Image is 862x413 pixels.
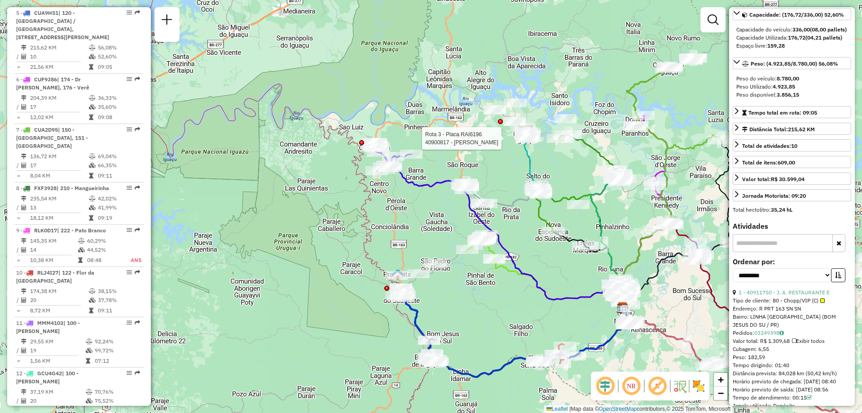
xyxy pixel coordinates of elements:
a: Distância Total:215,62 KM [733,123,851,135]
td: 37,78% [97,296,140,305]
div: Capacidade Utilizada: [736,34,848,42]
td: 60,29% [87,236,121,245]
span: Peso: 182,59 [733,354,765,360]
img: Fluxo de ruas [673,379,687,393]
span: 7 - [16,126,88,149]
i: Total de Atividades [21,205,26,210]
a: 03249398 [754,329,784,336]
td: = [16,62,21,71]
td: 08:48 [87,256,121,265]
a: Total de atividades:10 [733,139,851,151]
td: = [16,113,21,122]
strong: (04,21 pallets) [805,34,842,41]
span: Exibir rótulo [646,375,668,397]
i: Tempo total em rota [89,64,93,70]
td: 10,38 KM [30,256,78,265]
i: Distância Total [21,238,26,244]
td: 215,62 KM [30,43,88,52]
i: Distância Total [21,196,26,201]
strong: 609,00 [778,159,795,166]
span: − [718,387,724,399]
span: 12 - [16,370,79,385]
td: = [16,171,21,180]
div: Atividade não roteirizada - VAGNER PAVANELLO [407,269,430,278]
i: Tempo total em rota [89,215,93,221]
div: Atividade não roteirizada - ADRIANA DE GUIMARA C [504,98,527,107]
em: Rota exportada [135,76,140,82]
div: Janela utilizada: Depósito [733,402,851,410]
i: Tempo total em rota [89,115,93,120]
td: 07:12 [94,356,140,365]
i: Total de Atividades [21,247,26,253]
a: Total de itens:609,00 [733,156,851,168]
td: 19 [30,346,85,355]
span: Peso do veículo: [736,75,799,82]
td: 69,04% [97,152,140,161]
a: Valor total:R$ 30.599,04 [733,173,851,185]
img: CDD Fco Beltrao [617,302,629,314]
a: Jornada Motorista: 09:20 [733,189,851,201]
div: Total de itens: [742,159,795,167]
i: Distância Total [21,95,26,101]
td: 70,76% [94,387,140,396]
div: Capacidade do veículo: [736,26,848,34]
td: 17 [30,161,88,170]
strong: 3.856,15 [777,91,799,98]
div: Atividade não roteirizada - IVANEA RAUPP BRATTI [554,114,576,123]
div: Capacidade: (176,72/336,00) 52,60% [733,22,851,53]
a: Zoom in [714,373,727,386]
div: Distância prevista: 84,028 km (50,42 km/h) [733,369,851,377]
td: 8,04 KM [30,171,88,180]
button: Ordem crescente [831,268,845,282]
td: 09:08 [97,113,140,122]
td: 37,19 KM [30,387,85,396]
em: Rota exportada [135,227,140,233]
td: / [16,52,21,61]
td: 42,02% [97,194,140,203]
a: Leaflet [546,406,568,412]
span: CUF9J86 [34,76,57,83]
span: Tempo total em rota: 09:05 [748,109,817,116]
label: Ordenar por: [733,256,851,267]
a: Capacidade: (176,72/336,00) 52,60% [733,8,851,20]
td: / [16,245,21,254]
i: % de utilização do peso [89,95,96,101]
div: Atividade não roteirizada - ABEL FERREIRA DE LI [567,200,589,209]
strong: 35,24 hL [771,206,792,213]
span: 9 - [16,227,106,234]
a: Zoom out [714,386,727,400]
td: 1,56 KM [30,356,85,365]
img: Exibir/Ocultar setores [691,379,706,393]
td: 66,35% [97,161,140,170]
img: Pranchita [392,269,404,280]
td: 29,55 KM [30,337,85,346]
span: | 222 - Pato Branco [57,227,106,234]
div: Horário previsto de saída: [DATE] 08:56 [733,386,851,394]
div: Tipo de cliente: [733,297,851,305]
td: 09:11 [97,171,140,180]
a: Exibir filtros [704,11,722,29]
div: Pedidos: [733,329,851,337]
i: % de utilização da cubagem [86,398,92,404]
span: CUA2D95 [34,126,58,133]
td: 92,24% [94,337,140,346]
div: Peso: (4.923,85/8.780,00) 56,08% [733,71,851,102]
span: Exibir todos [792,338,825,344]
td: 38,15% [97,287,140,296]
strong: 8.780,00 [777,75,799,82]
td: 145,35 KM [30,236,78,245]
strong: (08,00 pallets) [810,26,847,33]
span: GCU4G42 [37,370,62,377]
em: Opções [127,227,132,233]
i: Total de Atividades [21,163,26,168]
em: Opções [127,370,132,376]
em: Rota exportada [135,270,140,275]
div: Map data © contributors,© 2025 TomTom, Microsoft [544,405,733,413]
td: 56,08% [97,43,140,52]
a: 1 - 40911750 - J. A. RESTAURANTE E [739,289,830,296]
strong: 336,00 [792,26,810,33]
i: % de utilização da cubagem [89,104,96,110]
i: % de utilização da cubagem [89,54,96,59]
td: = [16,356,21,365]
em: Rota exportada [135,127,140,132]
